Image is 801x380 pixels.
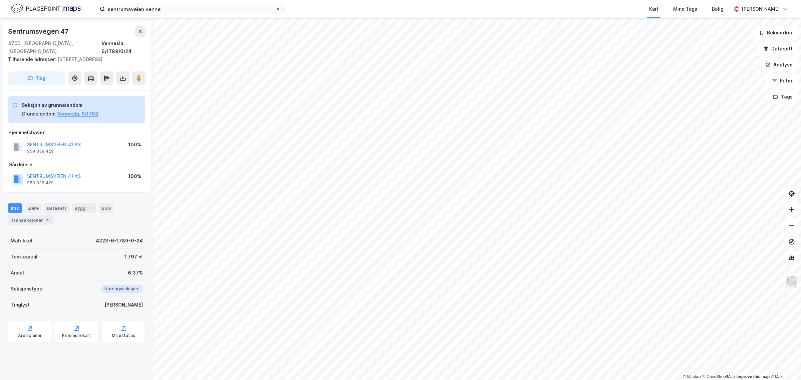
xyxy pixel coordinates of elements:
[27,149,54,154] div: 959 838 429
[22,101,98,109] div: Seksjon av grunneiendom
[11,237,32,245] div: Matrikkel
[25,203,41,213] div: Eiere
[96,237,143,245] div: 4223-6-1789-0-24
[683,374,701,379] a: Mapbox
[8,55,140,63] div: [STREET_ADDRESS]
[8,39,101,55] div: 4700, [GEOGRAPHIC_DATA], [GEOGRAPHIC_DATA]
[785,275,798,288] img: Z
[22,110,56,118] div: Grunneiendom
[44,203,69,213] div: Datasett
[712,5,724,13] div: Bolig
[104,301,143,309] div: [PERSON_NAME]
[742,5,780,13] div: [PERSON_NAME]
[758,42,798,55] button: Datasett
[767,90,798,104] button: Tags
[8,71,65,85] button: Tag
[8,56,57,62] span: Tilhørende adresser:
[768,348,801,380] iframe: Chat Widget
[57,110,98,118] button: Vennesla, 6/1789
[105,4,275,14] input: Søk på adresse, matrikkel, gårdeiere, leietakere eller personer
[649,5,658,13] div: Kart
[8,26,70,37] div: Sentrumsvegen 47
[27,180,54,186] div: 959 838 429
[8,161,145,169] div: Gårdeiere
[8,203,22,213] div: Info
[673,5,697,13] div: Mine Tags
[124,253,143,261] div: 1 797 ㎡
[18,333,42,338] div: Arealplaner
[112,333,135,338] div: Miljøstatus
[62,333,91,338] div: Kommunekart
[753,26,798,39] button: Bokmerker
[11,285,42,293] div: Seksjonstype
[128,172,141,180] div: 100%
[128,141,141,149] div: 100%
[11,3,81,15] img: logo.f888ab2527a4732fd821a326f86c7f29.svg
[737,374,770,379] a: Improve this map
[8,129,145,137] div: Hjemmelshaver
[72,203,96,213] div: Bygg
[11,301,30,309] div: Tinglyst
[766,74,798,87] button: Filter
[11,269,24,277] div: Andel
[760,58,798,71] button: Analyse
[99,203,113,213] div: ESG
[101,39,146,55] div: Vennesla, 6/1789/0/24
[8,215,54,225] div: Transaksjoner
[703,374,735,379] a: OpenStreetMap
[128,269,143,277] div: 6.37%
[11,253,37,261] div: Tomteareal
[44,217,51,223] div: 21
[87,205,94,211] div: 1
[768,348,801,380] div: Kontrollprogram for chat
